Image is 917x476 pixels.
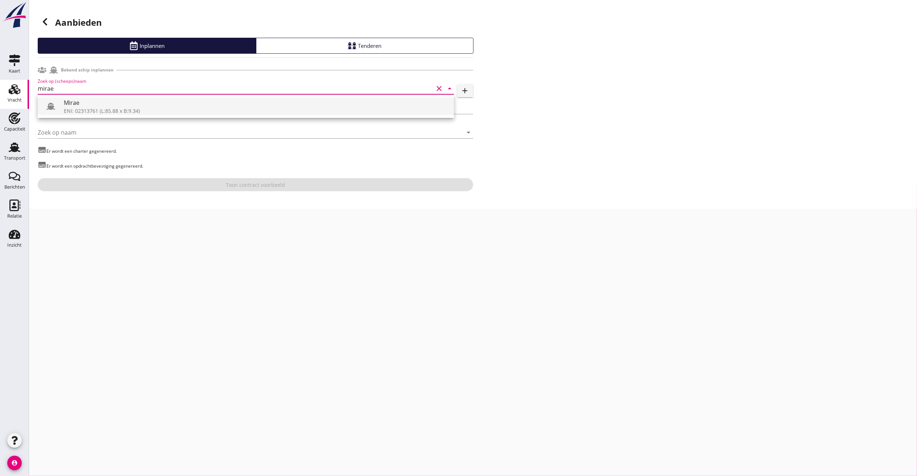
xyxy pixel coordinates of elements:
h2: Bekend schip inplannen [61,67,113,73]
input: Zoek op naam [38,127,453,138]
i: subtitles [38,160,46,169]
div: Capaciteit [4,127,25,131]
div: Vracht [8,98,22,102]
a: Tenderen [256,38,473,54]
i: account_circle [7,456,22,470]
div: Tenderen [259,41,470,50]
i: arrow_drop_down [464,128,473,137]
i: arrow_drop_down [445,84,454,93]
i: add [461,86,470,95]
div: Berichten [4,185,25,189]
p: Er wordt een opdrachtbevestiging gegenereerd. [38,160,473,169]
input: Zoek op (scheeps)naam [38,83,434,94]
div: Kaart [9,69,20,73]
h1: Aanbieden [38,15,473,32]
p: Er wordt een charter gegenereerd. [38,145,473,155]
i: clear [435,84,444,93]
div: Mirae [64,98,448,107]
div: ENI: 02313761 (L:85.88 x B:9.34) [64,107,448,115]
div: Inplannen [41,41,253,50]
a: Inplannen [38,38,256,54]
img: logo-small.a267ee39.svg [1,2,28,29]
i: subtitles [38,145,46,154]
div: Inzicht [7,243,22,247]
div: Transport [4,156,25,160]
div: Relatie [7,214,22,218]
